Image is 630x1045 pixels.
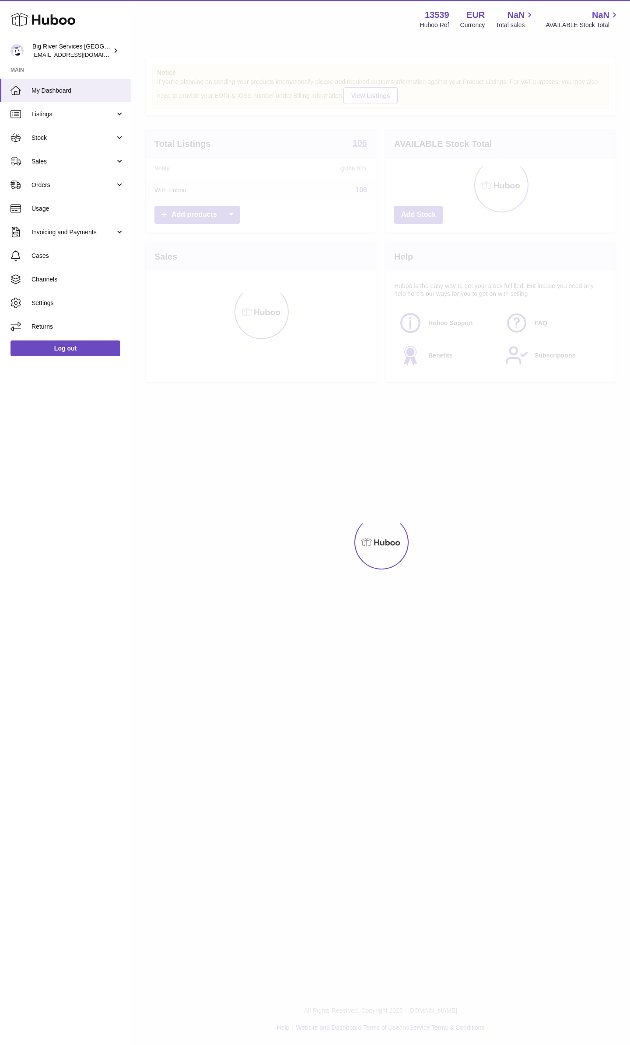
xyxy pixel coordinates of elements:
[10,340,120,356] a: Log out
[32,42,111,59] div: Big River Services [GEOGRAPHIC_DATA]
[31,134,115,142] span: Stock
[460,21,485,29] div: Currency
[31,323,124,331] span: Returns
[507,9,525,21] span: NaN
[420,21,449,29] div: Huboo Ref
[31,110,115,118] span: Listings
[31,252,124,260] span: Cases
[31,181,115,189] span: Orders
[466,9,485,21] strong: EUR
[31,228,115,236] span: Invoicing and Payments
[592,9,609,21] span: NaN
[496,9,535,29] a: NaN Total sales
[425,9,449,21] strong: 13539
[496,21,535,29] span: Total sales
[31,87,124,95] span: My Dashboard
[31,205,124,213] span: Usage
[10,44,24,57] img: de-logistics@bigriverintl.com
[31,299,124,307] span: Settings
[31,275,124,284] span: Channels
[32,51,129,58] span: [EMAIL_ADDRESS][DOMAIN_NAME]
[546,9,619,29] a: NaN AVAILABLE Stock Total
[31,157,115,166] span: Sales
[546,21,619,29] span: AVAILABLE Stock Total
